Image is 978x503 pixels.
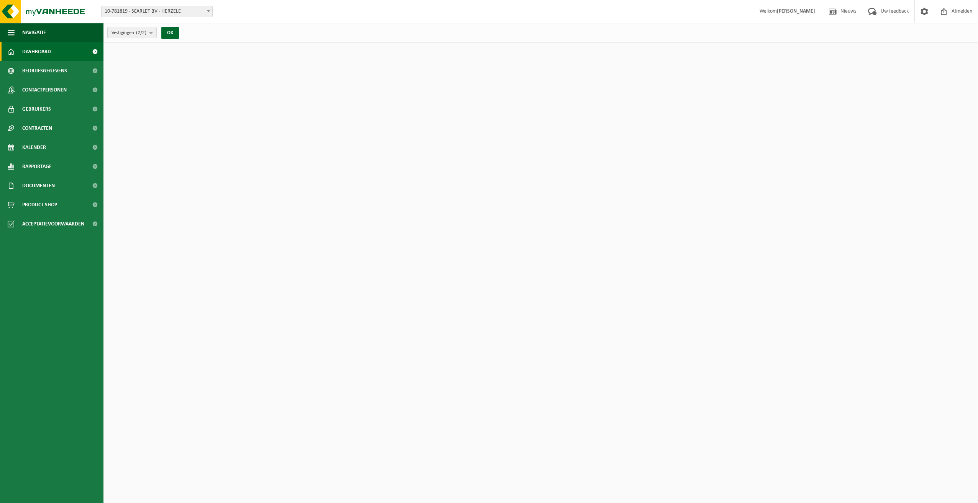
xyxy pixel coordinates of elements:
span: Navigatie [22,23,46,42]
span: Bedrijfsgegevens [22,61,67,80]
span: Gebruikers [22,100,51,119]
span: Rapportage [22,157,52,176]
span: 10-781819 - SCARLET BV - HERZELE [102,6,212,17]
button: OK [161,27,179,39]
span: Vestigingen [112,27,146,39]
span: 10-781819 - SCARLET BV - HERZELE [101,6,213,17]
span: Dashboard [22,42,51,61]
span: Kalender [22,138,46,157]
span: Contracten [22,119,52,138]
count: (2/2) [136,30,146,35]
span: Documenten [22,176,55,195]
button: Vestigingen(2/2) [107,27,157,38]
span: Contactpersonen [22,80,67,100]
span: Acceptatievoorwaarden [22,214,84,234]
strong: [PERSON_NAME] [777,8,815,14]
span: Product Shop [22,195,57,214]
